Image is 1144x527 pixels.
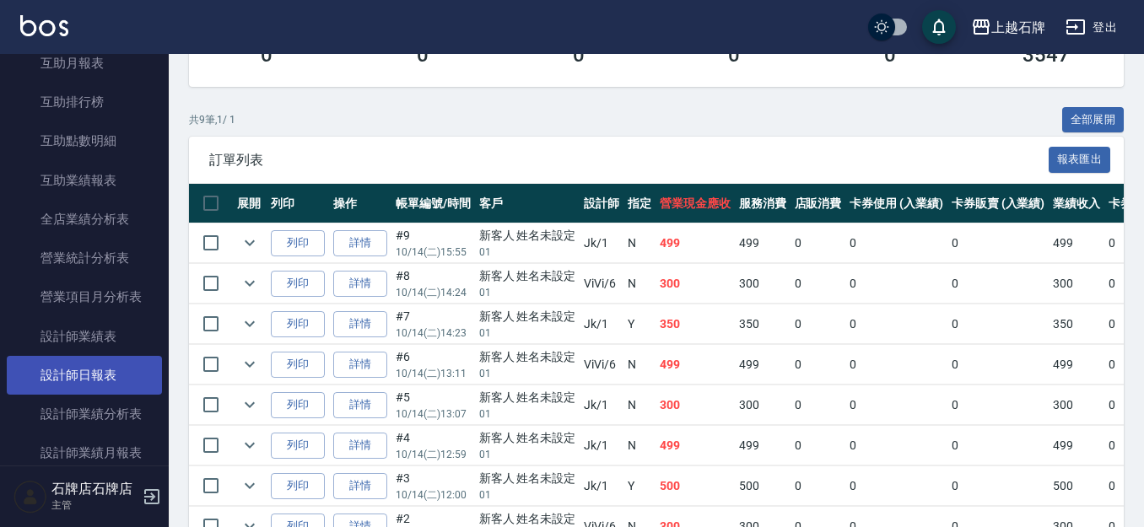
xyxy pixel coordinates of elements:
p: 10/14 (二) 14:23 [396,325,471,341]
button: expand row [237,271,262,296]
td: 0 [845,385,947,425]
td: 499 [1049,426,1104,465]
td: 0 [845,223,947,263]
td: 0 [845,345,947,384]
div: 新客人 姓名未設定 [479,429,576,447]
a: 設計師業績月報表 [7,433,162,472]
a: 詳情 [333,230,387,256]
div: 上越石牌 [991,17,1045,38]
p: 10/14 (二) 13:11 [396,366,471,381]
button: 列印 [271,392,325,418]
button: expand row [237,473,262,498]
button: 列印 [271,311,325,337]
button: expand row [237,230,262,255]
a: 詳情 [333,271,387,297]
th: 展開 [233,184,267,223]
td: 0 [791,345,846,384]
td: 0 [845,466,947,506]
td: 300 [735,264,791,304]
a: 互助排行榜 [7,83,162,121]
td: Jk /1 [580,304,623,344]
td: ViVi /6 [580,345,623,384]
p: 01 [479,366,576,381]
button: 列印 [271,230,325,256]
td: #7 [391,304,475,344]
a: 詳情 [333,473,387,499]
a: 詳情 [333,433,387,459]
button: expand row [237,311,262,336]
td: 350 [1049,304,1104,344]
button: 列印 [271,352,325,378]
a: 詳情 [333,352,387,378]
td: 0 [791,426,846,465]
a: 詳情 [333,392,387,418]
td: 0 [845,264,947,304]
td: 0 [791,385,846,425]
td: 0 [947,466,1050,506]
button: expand row [237,352,262,377]
td: 0 [947,385,1050,425]
th: 操作 [329,184,391,223]
td: ViVi /6 [580,264,623,304]
td: 0 [845,426,947,465]
td: 0 [947,345,1050,384]
a: 互助月報表 [7,44,162,83]
td: 300 [656,264,735,304]
a: 營業項目月分析表 [7,277,162,316]
a: 詳情 [333,311,387,337]
td: 0 [791,223,846,263]
td: 499 [1049,345,1104,384]
td: 499 [656,345,735,384]
th: 業績收入 [1049,184,1104,223]
h3: 0 [573,43,585,67]
p: 10/14 (二) 13:07 [396,406,471,422]
button: expand row [237,392,262,417]
a: 設計師業績表 [7,317,162,356]
h3: 0 [728,43,740,67]
a: 互助業績報表 [7,161,162,200]
td: 500 [656,466,735,506]
td: #4 [391,426,475,465]
div: 新客人 姓名未設定 [479,348,576,366]
td: 0 [947,304,1050,344]
td: Y [623,304,656,344]
img: Logo [20,15,68,36]
p: 共 9 筆, 1 / 1 [189,112,235,127]
a: 互助點數明細 [7,121,162,160]
td: N [623,385,656,425]
th: 卡券使用 (入業績) [845,184,947,223]
div: 新客人 姓名未設定 [479,308,576,325]
td: #5 [391,385,475,425]
th: 服務消費 [735,184,791,223]
td: 300 [735,385,791,425]
td: #8 [391,264,475,304]
button: 報表匯出 [1049,147,1111,173]
td: 499 [656,426,735,465]
button: expand row [237,433,262,458]
td: #3 [391,466,475,506]
h3: 0 [884,43,896,67]
td: N [623,426,656,465]
th: 指定 [623,184,656,223]
td: Jk /1 [580,385,623,425]
p: 10/14 (二) 12:59 [396,447,471,462]
td: Jk /1 [580,426,623,465]
td: 0 [791,264,846,304]
p: 01 [479,285,576,300]
td: 499 [656,223,735,263]
td: 300 [656,385,735,425]
td: #6 [391,345,475,384]
p: 10/14 (二) 12:00 [396,487,471,503]
td: #9 [391,223,475,263]
td: 0 [791,304,846,344]
h3: 0 [417,43,429,67]
p: 主管 [51,497,138,513]
td: 499 [735,426,791,465]
p: 01 [479,406,576,422]
h5: 石牌店石牌店 [51,481,138,497]
img: Person [13,480,47,514]
button: 列印 [271,473,325,499]
td: 300 [1049,385,1104,425]
p: 10/14 (二) 14:24 [396,285,471,300]
a: 全店業績分析表 [7,200,162,239]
